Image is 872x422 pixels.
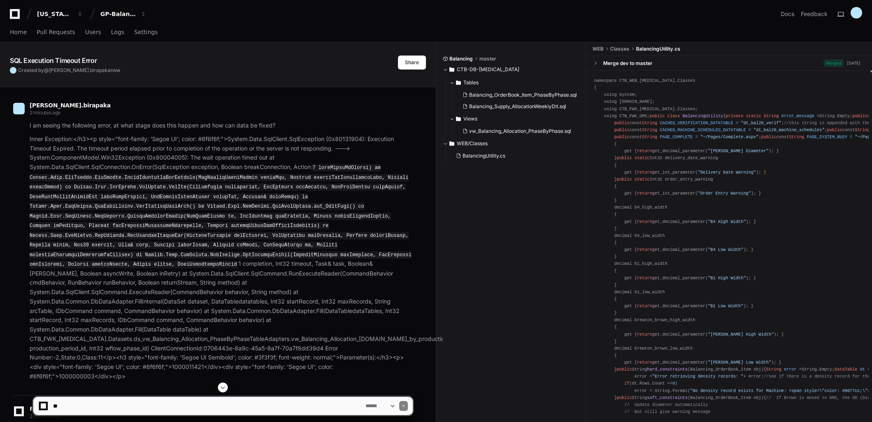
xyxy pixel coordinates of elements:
[766,367,782,372] span: String
[398,56,426,70] button: Share
[799,367,802,372] span: =
[134,23,157,42] a: Settings
[708,332,774,337] span: "[PERSON_NAME] High Width"
[449,56,473,62] span: Balancing
[761,134,776,139] span: public
[637,247,652,252] span: return
[443,63,580,76] button: CTB-DB-[MEDICAL_DATA]
[650,114,665,118] span: public
[782,114,814,118] span: error_message
[708,247,743,252] span: "B4 Low Width"
[801,10,828,18] button: Feedback
[637,219,652,224] span: return
[708,360,771,365] span: "[PERSON_NAME] Low Width"
[660,128,746,132] span: CACHED_MACHINE_SCHEDULES_DATATABLE
[647,367,688,372] span: hard_constraints
[85,23,101,42] a: Users
[37,23,75,42] a: Pull Requests
[479,56,496,62] span: master
[855,128,870,132] span: String
[852,114,867,118] span: public
[617,367,632,372] span: public
[667,114,680,118] span: class
[100,10,136,18] div: GP-Balancing
[807,134,847,139] span: PAGE_SYSTEM_BUSY
[469,128,571,134] span: vw_Balancing_Allocation_PhaseByPhase.sql
[637,304,652,308] span: return
[134,30,157,35] span: Settings
[746,114,761,118] span: static
[449,65,454,74] svg: Directory
[634,177,650,182] span: static
[610,46,629,52] span: Classes
[459,125,577,137] button: vw_Balancing_Allocation_PhaseByPhase.sql
[85,30,101,35] span: Users
[617,177,632,182] span: public
[749,128,751,132] span: =
[443,137,580,150] button: WEB/Classes
[642,128,657,132] span: String
[637,148,652,153] span: return
[682,114,723,118] span: BalancingUtility
[673,381,675,386] span: 0
[614,134,629,139] span: public
[30,121,413,130] p: I am seeing the following error, at what stage does this happen and how can data be fixed?
[49,67,111,73] span: [PERSON_NAME].birapaka
[111,23,124,42] a: Logs
[708,148,769,153] span: "[PERSON_NAME] Diameter"
[784,367,797,372] span: error
[781,10,794,18] a: Docs
[453,150,575,162] button: BalancingUtility.cs
[700,134,759,139] span: "~/Pages/Complete.aspx"
[860,367,865,372] span: dt
[867,367,870,372] span: =
[456,78,461,88] svg: Directory
[637,332,652,337] span: return
[592,46,604,52] span: WEB
[34,7,86,21] button: [US_STATE] Pacific
[617,155,632,160] span: public
[44,67,49,73] span: @
[449,112,582,125] button: Views
[698,170,756,175] span: "Delivery Date Warning"
[30,164,412,268] code: 7 loreMipsuMdOlorsi) am Consec.Adip.EliTseddo.EiuSmodte.IncidIduntutlaBorEetdolo(MagNaaliqUaeniMa...
[636,46,680,52] span: BalancingUtility.cs
[637,276,652,281] span: return
[708,219,746,224] span: "B4 High Width"
[847,60,860,66] div: [DATE]
[463,79,479,86] span: Tables
[457,140,488,147] span: WEB/Classes
[111,30,124,35] span: Logs
[708,304,743,308] span: "B1 Low Width"
[614,128,629,132] span: public
[827,128,842,132] span: public
[459,89,577,101] button: Balancing_OrderBook_Item_PhaseByPhase.sql
[660,121,733,125] span: CACHED_VERIFICATION_DATATABLE
[642,134,657,139] span: String
[637,191,652,196] span: return
[726,114,743,118] span: private
[637,360,652,365] span: return
[764,114,779,118] span: String
[708,276,746,281] span: "B1 High Width"
[111,67,120,73] span: now
[698,191,751,196] span: "Order Entry Warning"
[463,116,477,122] span: Views
[652,374,743,379] span: "Error retrieving density records: "
[642,121,657,125] span: String
[637,170,652,175] span: return
[459,101,577,112] button: Balancing_Supply_AllocationWeeklyDtl.sql
[30,134,413,381] p: Inner Exception:</h3><p style="font-family: 'Segoe UI'; color: #6f6f6f;">System.Data.SqlClient.Sq...
[850,134,852,139] span: =
[37,30,75,35] span: Pull Requests
[469,92,577,98] span: Balancing_OrderBook_Item_PhaseByPhase.sql
[10,23,27,42] a: Home
[741,121,782,125] span: "dt_bal20_verif"
[10,30,27,35] span: Home
[18,67,120,74] span: Created by
[456,114,461,124] svg: Directory
[603,60,652,67] div: Merge dev to master
[817,114,819,118] span: =
[688,367,764,372] span: (Balancing_OrderBook_Item obj)
[789,134,804,139] span: String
